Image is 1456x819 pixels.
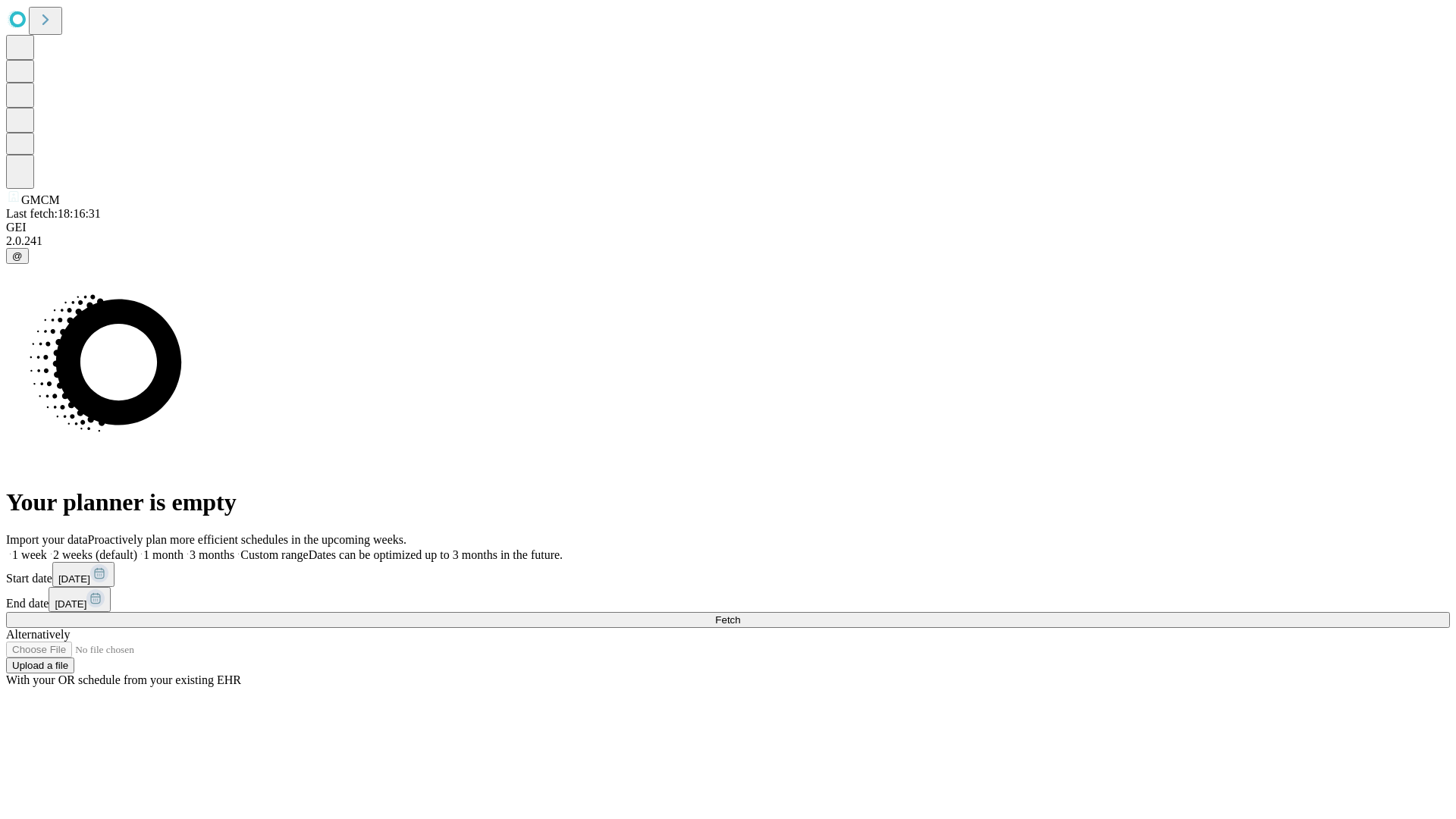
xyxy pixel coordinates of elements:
[49,587,111,612] button: [DATE]
[6,207,101,220] span: Last fetch: 18:16:31
[6,612,1450,628] button: Fetch
[21,193,60,206] span: GMCM
[52,562,115,587] button: [DATE]
[6,221,1450,234] div: GEI
[6,234,1450,248] div: 2.0.241
[6,562,1450,587] div: Start date
[143,548,184,561] span: 1 month
[12,250,23,262] span: @
[53,548,137,561] span: 2 weeks (default)
[55,598,86,610] span: [DATE]
[6,533,88,546] span: Import your data
[6,673,241,686] span: With your OR schedule from your existing EHR
[88,533,406,546] span: Proactively plan more efficient schedules in the upcoming weeks.
[12,548,47,561] span: 1 week
[190,548,234,561] span: 3 months
[6,488,1450,516] h1: Your planner is empty
[309,548,563,561] span: Dates can be optimized up to 3 months in the future.
[6,587,1450,612] div: End date
[6,628,70,641] span: Alternatively
[715,614,740,626] span: Fetch
[6,248,29,264] button: @
[6,657,74,673] button: Upload a file
[58,573,90,585] span: [DATE]
[240,548,308,561] span: Custom range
